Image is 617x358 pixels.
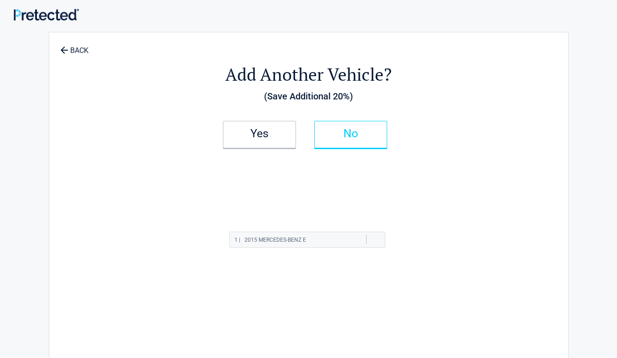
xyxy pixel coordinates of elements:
[99,88,518,104] h3: (Save Additional 20%)
[99,63,518,86] h2: Add Another Vehicle?
[373,237,378,242] a: Delete
[234,237,240,243] span: 1 |
[324,130,378,137] h2: No
[233,130,286,137] h2: Yes
[14,9,79,21] img: Main Logo
[58,38,90,54] a: BACK
[234,234,306,246] h2: 2015 MERCEDES-BENZ E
